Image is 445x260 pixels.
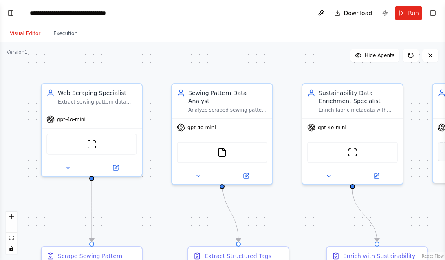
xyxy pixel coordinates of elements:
a: React Flow attribution [422,254,444,258]
div: Sustainability Data Enrichment Specialist [319,89,398,105]
g: Edge from 56bc16e4-1b55-4223-a8b6-b21a4b2cac61 to 11cb422b-d206-4e74-8347-2dfd80fd4188 [348,189,381,242]
div: Sustainability Data Enrichment SpecialistEnrich fabric metadata with sustainability scores, envir... [302,83,403,185]
button: fit view [6,233,17,243]
span: Download [344,9,372,17]
button: Open in side panel [93,163,139,173]
div: Version 1 [7,49,28,55]
div: Extract sewing pattern data from retail websites like Hobbycraft, Fold Line, and Simplicity, coll... [58,99,137,105]
g: Edge from 1801f604-9bda-4ece-8dae-08de6f35160f to dd52a9d3-ecde-49b6-8d86-5773cb62fd66 [88,181,96,242]
button: Run [395,6,422,20]
span: Hide Agents [365,52,394,59]
span: gpt-4o-mini [187,124,216,131]
div: Enrich fabric metadata with sustainability scores, environmental impact data, water usage statist... [319,107,398,113]
img: FileReadTool [217,148,227,157]
button: Execution [47,25,84,42]
button: toggle interactivity [6,243,17,254]
button: Open in side panel [353,171,399,181]
img: ScrapeWebsiteTool [87,139,97,149]
span: Run [408,9,419,17]
div: Analyze scraped sewing pattern data and extract structured tags and metadata including garment ty... [188,107,267,113]
span: gpt-4o-mini [57,116,86,123]
button: zoom out [6,222,17,233]
button: Show right sidebar [427,7,438,19]
div: Web Scraping SpecialistExtract sewing pattern data from retail websites like Hobbycraft, Fold Lin... [41,83,143,177]
button: Download [331,6,376,20]
div: Sewing Pattern Data AnalystAnalyze scraped sewing pattern data and extract structured tags and me... [171,83,273,185]
div: Sewing Pattern Data Analyst [188,89,267,105]
button: Show left sidebar [5,7,16,19]
nav: breadcrumb [30,9,106,17]
span: gpt-4o-mini [318,124,346,131]
button: Open in side panel [223,171,269,181]
g: Edge from 63236d6c-16af-45d0-b03e-3efe86aafcff to 0861c3d9-4f7a-4b9f-9978-39d268d83146 [218,181,242,242]
div: Web Scraping Specialist [58,89,137,97]
button: Hide Agents [350,49,399,62]
div: React Flow controls [6,212,17,254]
button: zoom in [6,212,17,222]
img: ScrapeWebsiteTool [348,148,357,157]
button: Visual Editor [3,25,47,42]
